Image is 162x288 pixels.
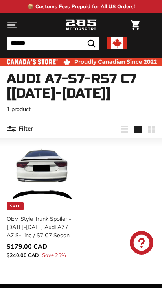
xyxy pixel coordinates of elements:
[65,18,97,32] img: Logo_285_Motorsport_areodynamics_components
[7,202,24,210] div: Sale
[28,3,135,11] p: 📦 Customs Fees Prepaid for All US Orders!
[7,142,77,264] a: Sale audi a7 spoiler OEM Style Trunk Spoiler - [DATE]-[DATE] Audi A7 / A7 S-Line / S7 C7 Sedan Sa...
[127,14,144,36] a: Cart
[42,251,66,259] span: Save 25%
[7,242,47,250] span: $179.00 CAD
[7,120,33,138] button: Filter
[7,252,39,258] span: $240.00 CAD
[127,231,156,257] inbox-online-store-chat: Shopify online store chat
[9,145,74,210] img: audi a7 spoiler
[7,72,155,101] h1: Audi A7-S7-RS7 C7 [[DATE]-[DATE]]
[7,105,155,113] p: 1 product
[7,215,72,240] div: OEM Style Trunk Spoiler - [DATE]-[DATE] Audi A7 / A7 S-Line / S7 C7 Sedan
[7,37,99,50] input: Search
